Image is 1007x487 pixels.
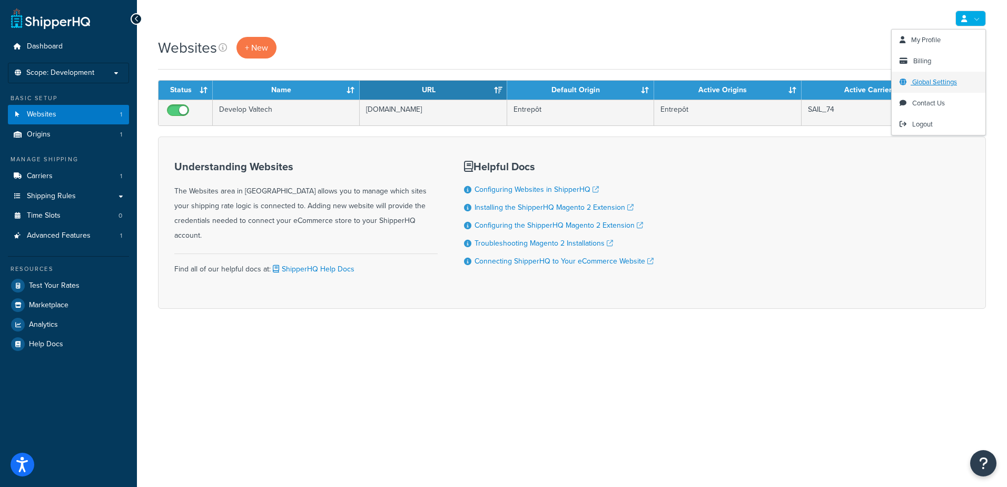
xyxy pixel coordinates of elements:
a: Global Settings [892,72,985,93]
span: 0 [119,211,122,220]
li: Origins [8,125,129,144]
a: Configuring the ShipperHQ Magento 2 Extension [475,220,643,231]
button: Open Resource Center [970,450,996,476]
span: Dashboard [27,42,63,51]
span: Contact Us [912,98,945,108]
span: Websites [27,110,56,119]
a: Marketplace [8,296,129,315]
td: [DOMAIN_NAME] [360,100,507,125]
th: Name: activate to sort column ascending [213,81,360,100]
td: Entrepôt [507,100,654,125]
span: Billing [913,56,931,66]
a: + New [236,37,277,59]
a: Connecting ShipperHQ to Your eCommerce Website [475,256,654,267]
span: Analytics [29,320,58,329]
a: Analytics [8,315,129,334]
a: My Profile [892,30,985,51]
a: Contact Us [892,93,985,114]
a: Troubleshooting Magento 2 Installations [475,238,613,249]
th: Status: activate to sort column ascending [159,81,213,100]
div: Resources [8,265,129,274]
li: Time Slots [8,206,129,226]
td: SAIL_74 [802,100,949,125]
div: Basic Setup [8,94,129,103]
span: 1 [120,110,122,119]
th: URL: activate to sort column ascending [360,81,507,100]
a: Advanced Features 1 [8,226,129,246]
a: Carriers 1 [8,167,129,186]
th: Active Carriers: activate to sort column ascending [802,81,949,100]
td: Develop Valtech [213,100,360,125]
span: Carriers [27,172,53,181]
li: Carriers [8,167,129,186]
span: Help Docs [29,340,63,349]
span: Test Your Rates [29,281,80,290]
span: Scope: Development [26,69,94,77]
a: ShipperHQ Home [11,8,90,29]
a: Installing the ShipperHQ Magento 2 Extension [475,202,634,213]
a: ShipperHQ Help Docs [271,264,354,275]
a: Billing [892,51,985,72]
span: Shipping Rules [27,192,76,201]
span: + New [245,42,268,54]
th: Active Origins: activate to sort column ascending [654,81,801,100]
div: The Websites area in [GEOGRAPHIC_DATA] allows you to manage which sites your shipping rate logic ... [174,161,438,243]
a: Help Docs [8,335,129,354]
th: Default Origin: activate to sort column ascending [507,81,654,100]
a: Dashboard [8,37,129,56]
h3: Understanding Websites [174,161,438,172]
span: Advanced Features [27,231,91,240]
span: 1 [120,231,122,240]
span: Marketplace [29,301,68,310]
span: My Profile [911,35,941,45]
span: Origins [27,130,51,139]
a: Configuring Websites in ShipperHQ [475,184,599,195]
span: 1 [120,172,122,181]
a: Test Your Rates [8,276,129,295]
li: Advanced Features [8,226,129,246]
h3: Helpful Docs [464,161,654,172]
span: Global Settings [912,77,957,87]
span: Logout [912,119,933,129]
a: Logout [892,114,985,135]
a: Time Slots 0 [8,206,129,226]
a: Websites 1 [8,105,129,124]
div: Manage Shipping [8,155,129,164]
h1: Websites [158,37,217,58]
td: Entrepôt [654,100,801,125]
li: Websites [8,105,129,124]
a: Origins 1 [8,125,129,144]
a: Shipping Rules [8,187,129,206]
div: Find all of our helpful docs at: [174,254,438,277]
span: 1 [120,130,122,139]
span: Time Slots [27,211,61,220]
